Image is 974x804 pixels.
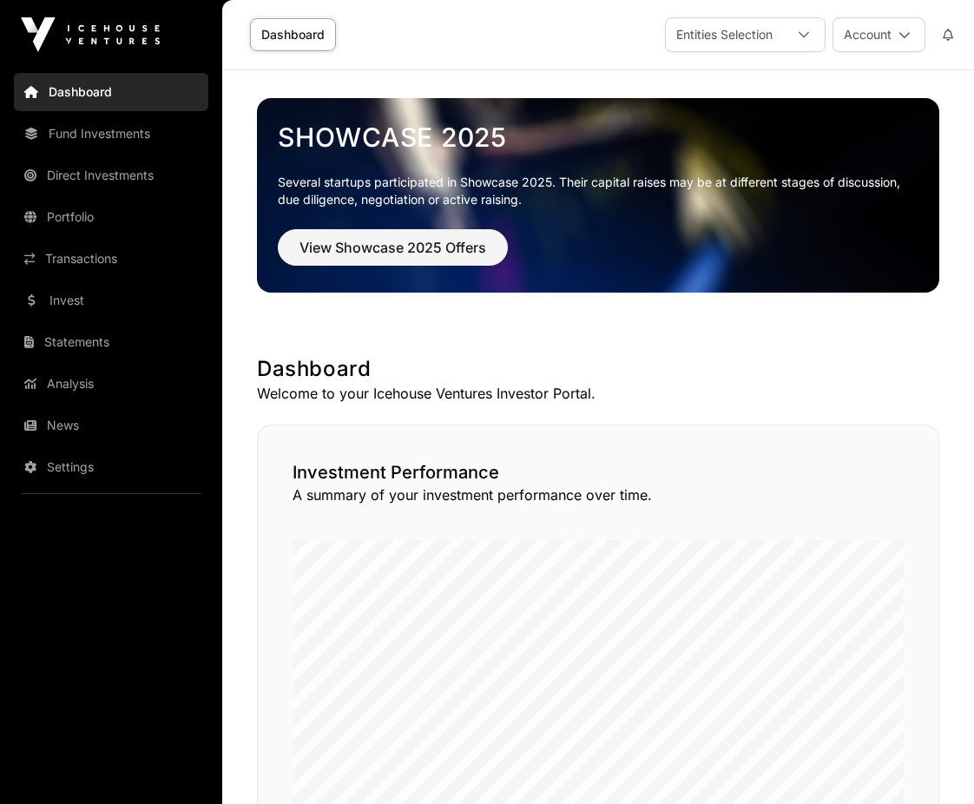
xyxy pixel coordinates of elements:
[14,156,208,194] a: Direct Investments
[833,17,925,52] button: Account
[293,484,904,505] p: A summary of your investment performance over time.
[14,198,208,236] a: Portfolio
[278,229,508,266] button: View Showcase 2025 Offers
[14,448,208,486] a: Settings
[278,122,918,153] a: Showcase 2025
[14,406,208,445] a: News
[293,460,904,484] h2: Investment Performance
[14,281,208,320] a: Invest
[299,237,486,258] span: View Showcase 2025 Offers
[666,18,783,51] div: Entities Selection
[257,98,939,293] img: Showcase 2025
[257,383,939,404] p: Welcome to your Icehouse Ventures Investor Portal.
[14,365,208,403] a: Analysis
[14,240,208,278] a: Transactions
[278,174,918,208] p: Several startups participated in Showcase 2025. Their capital raises may be at different stages o...
[14,115,208,153] a: Fund Investments
[14,73,208,111] a: Dashboard
[21,17,160,52] img: Icehouse Ventures Logo
[14,323,208,361] a: Statements
[257,355,939,383] h1: Dashboard
[250,18,336,51] a: Dashboard
[278,247,508,264] a: View Showcase 2025 Offers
